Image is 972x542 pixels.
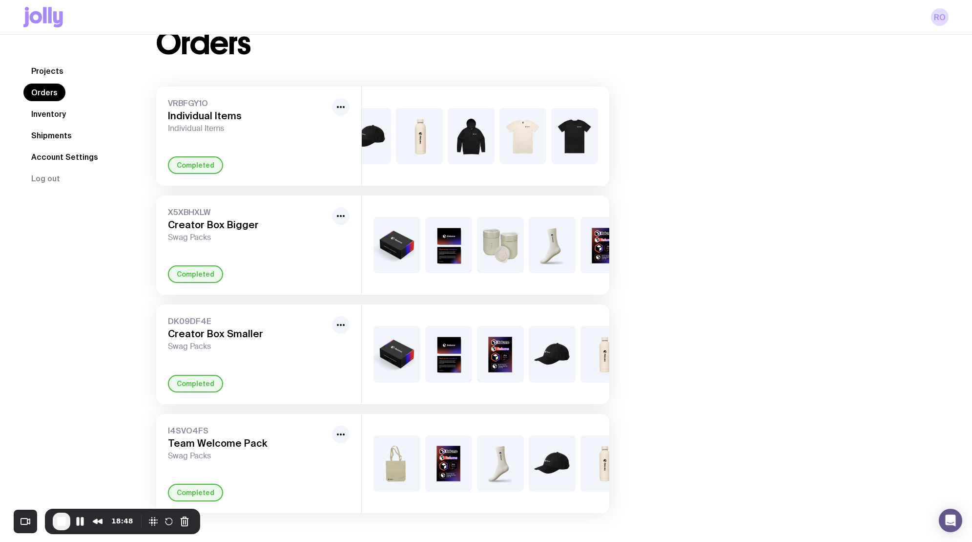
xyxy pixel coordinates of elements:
[168,265,223,283] div: Completed
[23,127,80,144] a: Shipments
[168,207,328,217] span: X5XBHXLW
[23,84,65,101] a: Orders
[168,426,328,435] span: I4SVO4FS
[168,124,328,133] span: Individual Items
[23,148,106,166] a: Account Settings
[168,233,328,242] span: Swag Packs
[168,484,223,501] div: Completed
[168,437,328,449] h3: Team Welcome Pack
[168,342,328,351] span: Swag Packs
[23,170,68,187] button: Log out
[931,8,949,26] a: RO
[23,105,74,123] a: Inventory
[168,156,223,174] div: Completed
[168,451,328,461] span: Swag Packs
[156,28,250,59] h1: Orders
[168,375,223,392] div: Completed
[168,316,328,326] span: DK09DF4E
[168,219,328,231] h3: Creator Box Bigger
[23,62,71,80] a: Projects
[939,509,962,532] div: Open Intercom Messenger
[168,98,328,108] span: VRBFGY1O
[168,110,328,122] h3: Individual Items
[168,328,328,340] h3: Creator Box Smaller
